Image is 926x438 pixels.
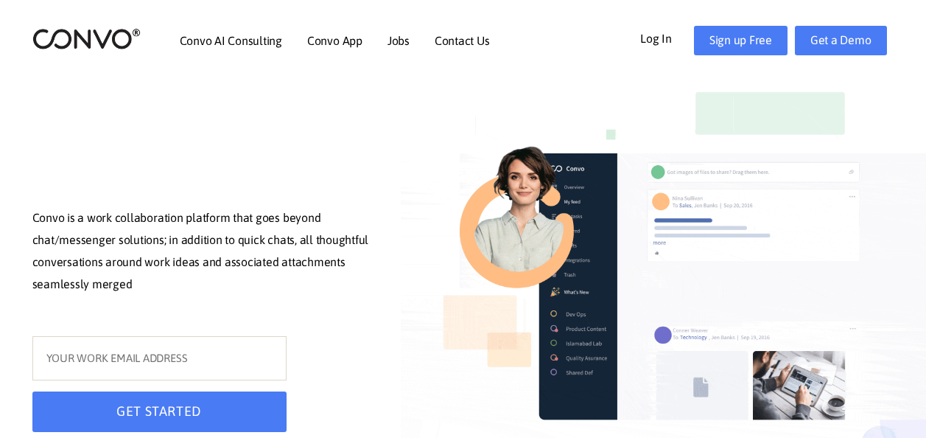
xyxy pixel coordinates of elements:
[32,207,379,299] p: Convo is a work collaboration platform that goes beyond chat/messenger solutions; in addition to ...
[307,35,362,46] a: Convo App
[640,26,694,49] a: Log In
[795,26,887,55] a: Get a Demo
[32,27,141,50] img: logo_2.png
[694,26,788,55] a: Sign up Free
[32,392,287,432] button: GET STARTED
[387,35,410,46] a: Jobs
[180,35,282,46] a: Convo AI Consulting
[435,35,490,46] a: Contact Us
[32,336,287,380] input: YOUR WORK EMAIL ADDRESS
